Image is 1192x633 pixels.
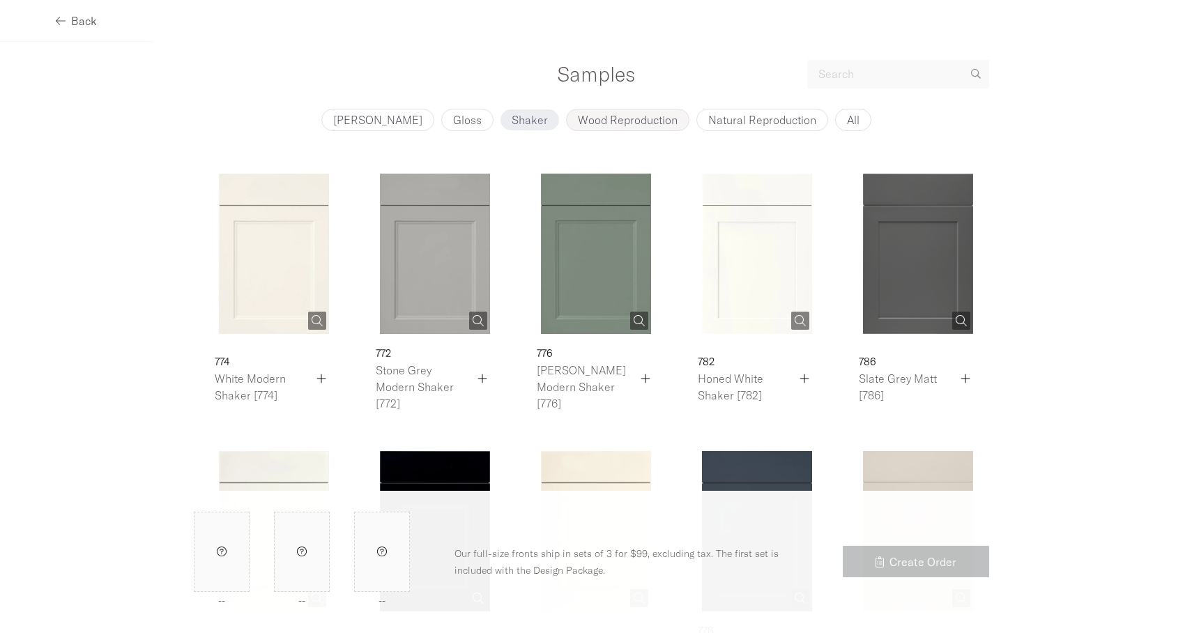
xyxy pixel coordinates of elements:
[537,362,626,412] p: [PERSON_NAME] modern shaker [776]
[541,174,652,334] img: nobilia_front_776.webp
[219,451,330,611] img: nobilia_front_847.webp
[333,114,422,125] p: [PERSON_NAME]
[404,59,788,89] h3: Samples
[578,114,678,125] p: Wood Reproduction
[807,60,989,89] input: Search
[702,174,812,334] img: nobilia_front_782.webp
[702,451,813,611] img: nobilia_front_778.webp
[215,353,302,370] p: 774
[859,353,946,370] p: 786
[708,114,816,125] p: Natural Reproduction
[698,353,785,370] p: 782
[859,370,946,404] p: Slate grey matt [786]
[512,114,548,125] p: Shaker
[218,592,225,609] p: --
[847,114,859,125] p: All
[863,174,974,334] img: nobilia_front_786.webp
[380,174,491,334] img: nobilia_front_772.webp
[537,345,626,362] p: 776
[215,370,302,404] p: White modern shaker [774]
[541,451,652,611] img: nobilia_front_849.webp
[376,345,463,362] p: 772
[698,370,785,404] p: Honed White shaker [782]
[380,451,491,611] img: nobilia_front_851.webp
[298,592,305,609] p: --
[56,5,97,36] button: Back
[219,174,330,334] img: nobilia_front_774.webp
[454,545,787,579] p: Our full-size fronts ship in sets of 3 for $99, excluding tax. The first set is included with the...
[863,451,974,611] img: nobilia_front_788.webp
[379,592,385,609] p: --
[71,15,97,26] span: Back
[376,362,463,412] p: Stone grey modern shaker [772]
[453,114,482,125] p: Gloss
